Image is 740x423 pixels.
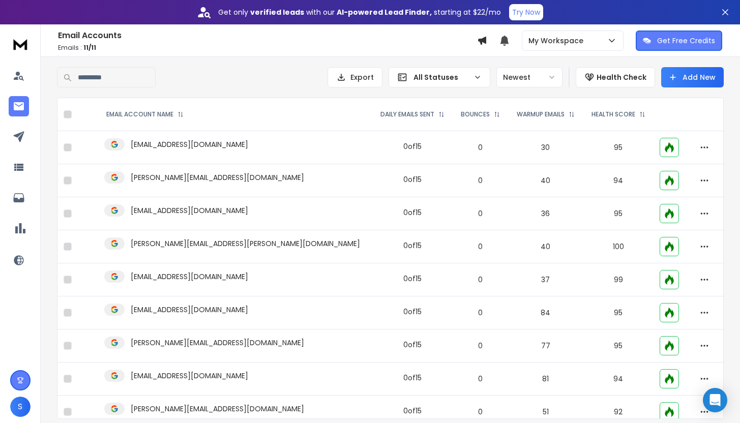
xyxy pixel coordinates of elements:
p: Emails : [58,44,477,52]
div: 0 of 15 [403,207,422,218]
div: 0 of 15 [403,307,422,317]
p: [EMAIL_ADDRESS][DOMAIN_NAME] [131,305,248,315]
button: Export [328,67,382,87]
div: 0 of 15 [403,340,422,350]
td: 81 [509,362,583,396]
h1: Email Accounts [58,29,477,42]
button: S [10,397,31,417]
p: 0 [459,208,502,219]
button: Health Check [576,67,655,87]
td: 84 [509,296,583,329]
p: 0 [459,374,502,384]
td: 77 [509,329,583,362]
p: 0 [459,275,502,285]
p: WARMUP EMAILS [517,110,565,118]
td: 95 [583,197,654,230]
p: 0 [459,341,502,351]
div: 0 of 15 [403,274,422,284]
div: 0 of 15 [403,406,422,416]
p: Try Now [512,7,540,17]
p: [EMAIL_ADDRESS][DOMAIN_NAME] [131,271,248,282]
div: Open Intercom Messenger [703,388,727,412]
td: 95 [583,329,654,362]
td: 99 [583,263,654,296]
div: EMAIL ACCOUNT NAME [106,110,184,118]
button: Get Free Credits [636,31,722,51]
p: [PERSON_NAME][EMAIL_ADDRESS][PERSON_NAME][DOMAIN_NAME] [131,238,360,249]
td: 95 [583,296,654,329]
p: 0 [459,142,502,153]
button: Add New [661,67,724,87]
span: 11 / 11 [83,43,96,52]
p: [PERSON_NAME][EMAIL_ADDRESS][DOMAIN_NAME] [131,338,304,348]
p: [EMAIL_ADDRESS][DOMAIN_NAME] [131,139,248,149]
p: 0 [459,175,502,186]
strong: AI-powered Lead Finder, [337,7,432,17]
button: Newest [496,67,563,87]
p: 0 [459,241,502,252]
p: [EMAIL_ADDRESS][DOMAIN_NAME] [131,205,248,216]
strong: verified leads [250,7,304,17]
div: 0 of 15 [403,240,422,251]
td: 30 [509,131,583,164]
p: [EMAIL_ADDRESS][DOMAIN_NAME] [131,371,248,381]
p: [PERSON_NAME][EMAIL_ADDRESS][DOMAIN_NAME] [131,172,304,183]
td: 100 [583,230,654,263]
p: Get only with our starting at $22/mo [218,7,501,17]
td: 36 [509,197,583,230]
p: All Statuses [413,72,469,82]
div: 0 of 15 [403,373,422,383]
p: Get Free Credits [657,36,715,46]
td: 40 [509,164,583,197]
td: 94 [583,362,654,396]
img: logo [10,35,31,53]
p: My Workspace [528,36,587,46]
td: 94 [583,164,654,197]
td: 37 [509,263,583,296]
div: 0 of 15 [403,174,422,185]
div: 0 of 15 [403,141,422,152]
p: BOUNCES [461,110,490,118]
p: [PERSON_NAME][EMAIL_ADDRESS][DOMAIN_NAME] [131,404,304,414]
p: Health Check [597,72,646,82]
p: 0 [459,308,502,318]
p: HEALTH SCORE [591,110,635,118]
td: 95 [583,131,654,164]
p: DAILY EMAILS SENT [380,110,434,118]
button: Try Now [509,4,543,20]
p: 0 [459,407,502,417]
td: 40 [509,230,583,263]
